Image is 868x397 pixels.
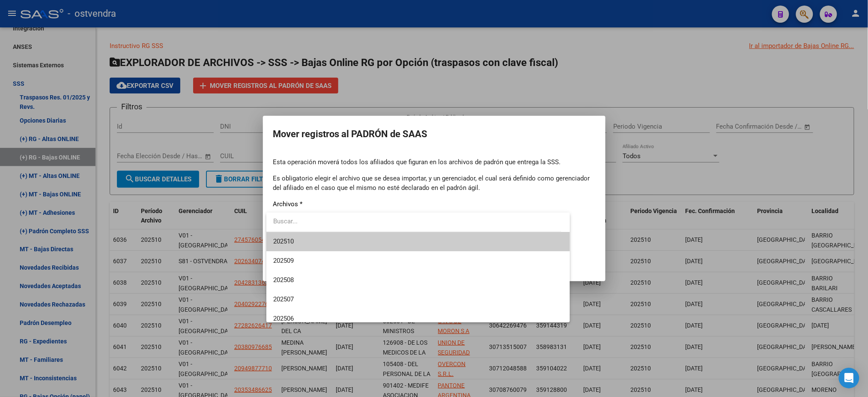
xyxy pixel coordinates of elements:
div: Open Intercom Messenger [839,368,859,388]
span: 202508 [273,276,294,284]
span: 202510 [273,238,294,245]
span: 202507 [273,295,294,303]
span: 202506 [273,315,294,322]
span: 202509 [273,257,294,265]
input: dropdown search [266,212,561,231]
